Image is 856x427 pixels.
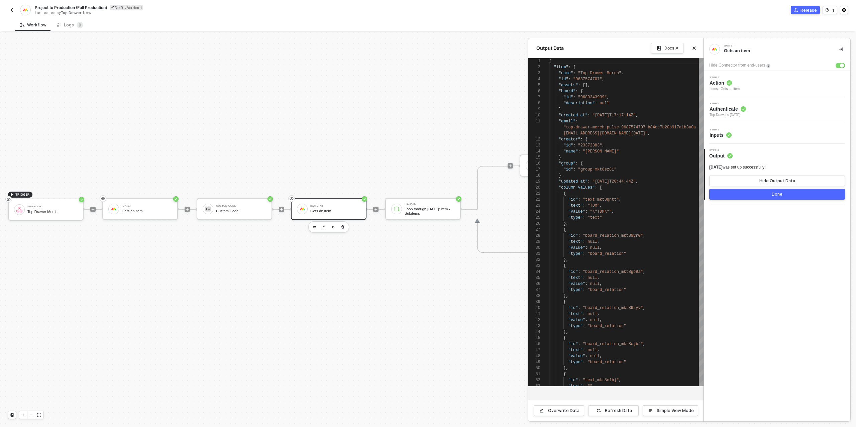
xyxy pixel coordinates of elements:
span: { [573,65,575,70]
span: , [602,143,604,148]
span: "Top Drawer Merch" [578,71,621,76]
img: icon-info [766,64,770,68]
span: { [563,372,566,377]
span: , [602,77,604,82]
span: Step 2 [710,102,746,105]
span: , [607,95,609,100]
span: : [583,288,585,292]
span: : [587,179,590,184]
div: Overwrite Data [548,408,579,413]
span: "id" [568,197,578,202]
span: , [593,384,595,389]
span: "TDM" [587,203,600,208]
div: 19 [528,179,540,185]
span: "column_values" [559,185,595,190]
span: "text" [568,312,583,316]
span: , [643,306,645,310]
span: null [587,239,597,244]
div: 21 [528,191,540,197]
span: "id" [568,306,578,310]
div: Gets an item [724,48,828,54]
span: "type" [568,251,583,256]
div: 5 [528,82,540,88]
span: null [590,245,600,250]
span: : [583,312,585,316]
span: "id" [563,167,573,172]
span: [DATE] [709,165,723,170]
div: 42 [528,317,540,323]
div: Step 2Authenticate Top Drawer's [DATE] [704,102,850,118]
span: "updated_at" [559,179,587,184]
span: , [597,348,600,352]
a: Docs ↗ [651,43,683,54]
span: "group" [559,161,575,166]
span: "board_relation" [587,360,626,364]
span: "value" [568,354,585,358]
span: "board" [559,89,575,94]
div: 47 [528,347,540,353]
div: 38 [528,293,540,299]
span: "\"TDM\"" [590,209,612,214]
span: : [578,233,580,238]
span: "id" [568,233,578,238]
div: Items - Gets an item [710,86,740,92]
sup: 0 [77,22,83,28]
span: { [563,300,566,304]
span: "id" [568,270,578,274]
button: Close [690,44,698,52]
span: , [600,282,602,286]
button: back [8,6,16,14]
span: { [563,227,566,232]
div: 40 [528,305,540,311]
span: null [587,276,597,280]
span: : [583,360,585,364]
span: Project to Production (Full Production) [35,5,107,10]
div: Docs ↗ [664,45,678,51]
span: : [580,137,583,142]
span: }, [563,330,568,334]
span: , [621,71,624,76]
span: "text" [587,215,602,220]
div: Output Data [534,45,566,51]
span: , [648,131,650,136]
span: : [583,348,585,352]
span: "name" [563,149,578,154]
div: 9 [528,106,540,112]
span: Authenticate [710,106,746,112]
span: : [585,209,587,214]
span: Step 1 [710,76,740,79]
span: : [573,143,575,148]
div: 1 [528,58,540,64]
span: , [600,245,602,250]
div: 46 [528,341,540,347]
span: { [580,89,583,94]
span: "board_relation_mkt89yr0" [583,233,643,238]
div: 43 [528,323,540,329]
span: : [583,239,585,244]
span: null [600,101,609,106]
div: 20 [528,185,540,191]
span: : [573,71,575,76]
span: : [578,83,580,88]
span: "id" [563,95,573,100]
div: 7 [528,94,540,100]
span: icon-play [21,413,25,417]
span: "board_relation" [587,324,626,328]
span: "23372383" [578,143,602,148]
span: , [600,203,602,208]
div: 34 [528,269,540,275]
div: 28 [528,233,540,239]
span: "text" [568,239,583,244]
span: "9680343939" [578,95,607,100]
div: Step 3Inputs [704,128,850,138]
div: 25 [528,215,540,221]
span: Step 4 [709,149,733,152]
div: Step 1Action Items - Gets an item [704,76,850,92]
span: Top Drawer [61,10,81,15]
span: "id" [559,77,568,82]
span: "email" [559,119,575,124]
div: 49 [528,359,540,365]
div: 48 [528,353,540,359]
span: : [595,185,597,190]
span: null [587,348,597,352]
